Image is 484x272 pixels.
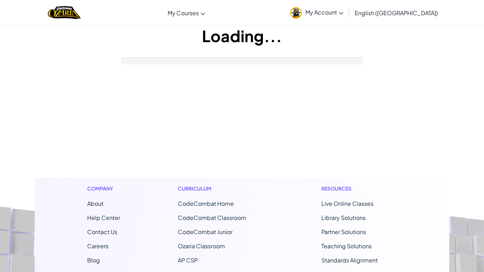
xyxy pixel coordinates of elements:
span: Contact Us [87,228,117,236]
a: English ([GEOGRAPHIC_DATA]) [351,3,441,22]
span: English ([GEOGRAPHIC_DATA]) [355,9,438,17]
a: CodeCombat Junior [178,228,232,236]
a: Careers [87,242,108,250]
img: Home [48,5,81,20]
h1: Curriculum [178,185,264,192]
a: Ozaria by CodeCombat logo [48,5,81,20]
a: Help Center [87,214,120,221]
span: My Account [305,8,343,16]
a: My Courses [164,3,209,22]
h1: Company [87,185,120,192]
a: Teaching Solutions [321,242,372,250]
a: Blog [87,256,100,264]
a: About [87,200,103,207]
span: My Courses [168,9,199,17]
a: Library Solutions [321,214,366,221]
a: AP CSP [178,256,198,264]
a: Ozaria Classroom [178,242,225,250]
a: Live Online Classes [321,200,373,207]
a: Partner Solutions [321,228,366,236]
span: CodeCombat Home [178,200,234,207]
a: CodeCombat Classroom [178,214,246,221]
a: Standards Alignment [321,256,378,264]
h1: Resources [321,185,397,192]
img: avatar [290,7,302,19]
a: My Account [287,1,347,24]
